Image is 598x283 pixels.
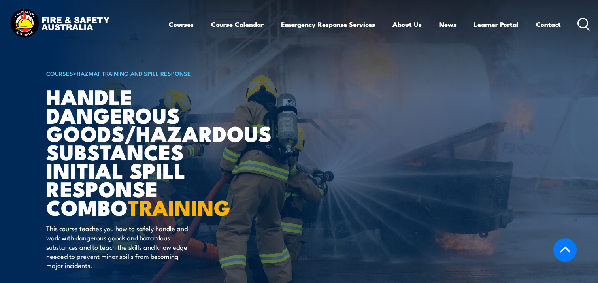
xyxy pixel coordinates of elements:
[46,224,191,270] p: This course teaches you how to safely handle and work with dangerous goods and hazardous substanc...
[46,87,241,216] h1: Handle Dangerous Goods/Hazardous Substances Initial Spill Response Combo
[536,14,561,35] a: Contact
[46,69,73,77] a: COURSES
[392,14,422,35] a: About Us
[46,68,241,78] h6: >
[128,190,230,223] strong: TRAINING
[439,14,457,35] a: News
[281,14,375,35] a: Emergency Response Services
[169,14,194,35] a: Courses
[211,14,264,35] a: Course Calendar
[474,14,519,35] a: Learner Portal
[77,69,191,77] a: HAZMAT Training and Spill Response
